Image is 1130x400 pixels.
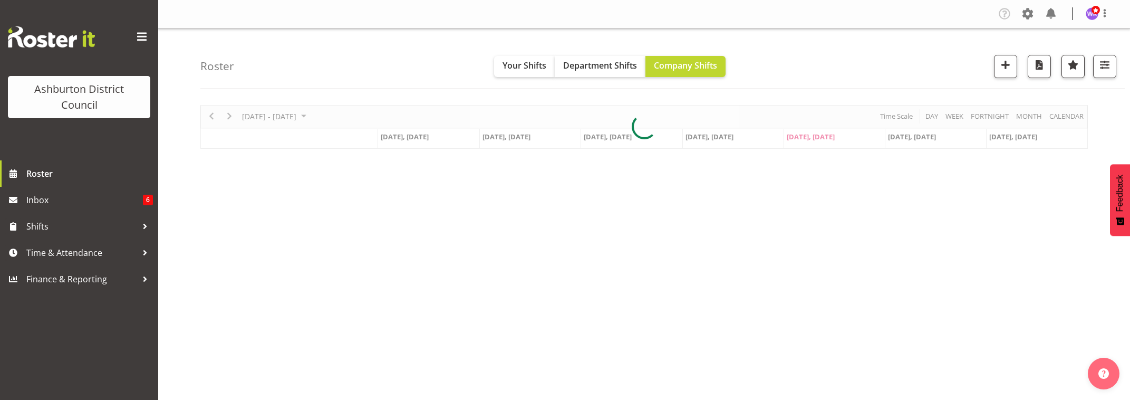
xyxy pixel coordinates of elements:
span: Time & Attendance [26,245,137,261]
span: Inbox [26,192,143,208]
button: Filter Shifts [1093,55,1116,78]
span: Feedback [1115,175,1125,212]
button: Your Shifts [494,56,555,77]
span: Department Shifts [563,60,637,71]
button: Company Shifts [645,56,726,77]
h4: Roster [200,60,234,72]
span: Your Shifts [503,60,546,71]
div: Ashburton District Council [18,81,140,113]
button: Department Shifts [555,56,645,77]
button: Add a new shift [994,55,1017,78]
span: Shifts [26,218,137,234]
img: help-xxl-2.png [1098,368,1109,379]
span: Roster [26,166,153,182]
span: Finance & Reporting [26,271,137,287]
button: Download a PDF of the roster according to the set date range. [1028,55,1051,78]
img: wendy-keepa436.jpg [1086,7,1098,20]
span: 6 [143,195,153,205]
button: Feedback - Show survey [1110,164,1130,236]
img: Rosterit website logo [8,26,95,47]
button: Highlight an important date within the roster. [1061,55,1085,78]
span: Company Shifts [654,60,717,71]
